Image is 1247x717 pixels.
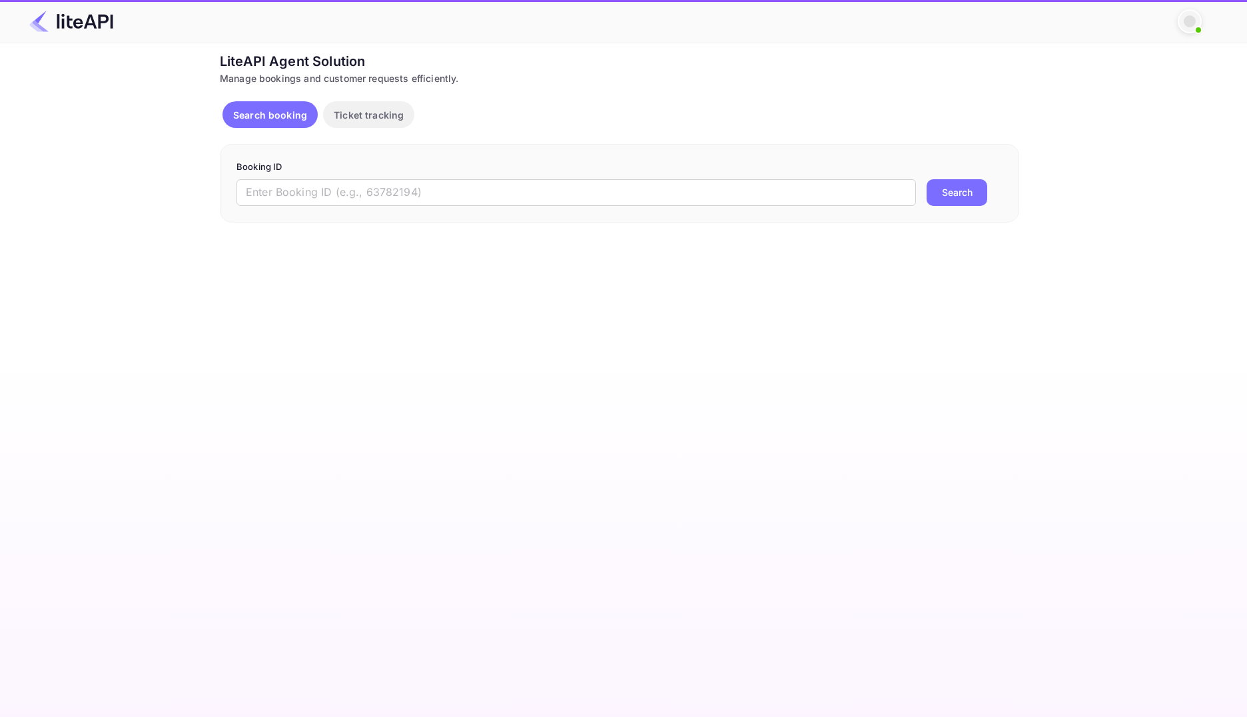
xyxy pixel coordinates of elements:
input: Enter Booking ID (e.g., 63782194) [236,179,916,206]
p: Booking ID [236,161,1003,174]
button: Search [927,179,987,206]
div: LiteAPI Agent Solution [220,51,1019,71]
img: LiteAPI Logo [29,11,113,32]
p: Ticket tracking [334,108,404,122]
p: Search booking [233,108,307,122]
div: Manage bookings and customer requests efficiently. [220,71,1019,85]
